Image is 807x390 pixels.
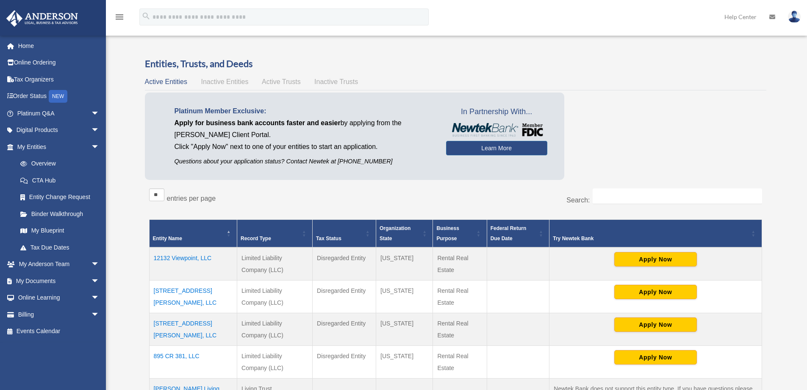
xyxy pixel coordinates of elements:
span: Tax Status [316,236,341,241]
a: Tax Due Dates [12,239,108,256]
a: My Documentsarrow_drop_down [6,272,112,289]
span: Active Trusts [262,78,301,85]
button: Apply Now [614,317,697,332]
td: [STREET_ADDRESS][PERSON_NAME], LLC [149,313,237,346]
span: arrow_drop_down [91,306,108,323]
td: Limited Liability Company (LLC) [237,247,313,281]
span: Organization State [380,225,410,241]
td: [STREET_ADDRESS][PERSON_NAME], LLC [149,281,237,313]
th: Try Newtek Bank : Activate to sort [549,220,762,248]
td: Limited Liability Company (LLC) [237,346,313,379]
td: Rental Real Estate [433,247,487,281]
a: Events Calendar [6,323,112,340]
span: Record Type [241,236,271,241]
a: CTA Hub [12,172,108,189]
span: Entity Name [153,236,182,241]
a: My Entitiesarrow_drop_down [6,138,108,155]
i: search [141,11,151,21]
p: Questions about your application status? Contact Newtek at [PHONE_NUMBER] [175,156,433,167]
p: Platinum Member Exclusive: [175,105,433,117]
div: NEW [49,90,67,103]
span: arrow_drop_down [91,272,108,290]
span: In Partnership With... [446,105,547,119]
span: arrow_drop_down [91,289,108,307]
p: Click "Apply Now" next to one of your entities to start an application. [175,141,433,153]
a: Billingarrow_drop_down [6,306,112,323]
a: Online Ordering [6,54,112,71]
button: Apply Now [614,285,697,299]
th: Entity Name: Activate to invert sorting [149,220,237,248]
td: [US_STATE] [376,313,433,346]
img: User Pic [788,11,801,23]
img: NewtekBankLogoSM.png [450,123,543,137]
td: Disregarded Entity [313,346,376,379]
a: Overview [12,155,104,172]
td: 895 CR 381, LLC [149,346,237,379]
td: Rental Real Estate [433,281,487,313]
a: Home [6,37,112,54]
td: 12132 Viewpoint, LLC [149,247,237,281]
a: Binder Walkthrough [12,205,108,222]
th: Record Type: Activate to sort [237,220,313,248]
span: arrow_drop_down [91,105,108,122]
label: Search: [566,196,590,204]
span: Federal Return Due Date [491,225,527,241]
a: My Anderson Teamarrow_drop_down [6,256,112,273]
div: Try Newtek Bank [553,233,749,244]
i: menu [114,12,125,22]
button: Apply Now [614,252,697,267]
a: My Blueprint [12,222,108,239]
img: Anderson Advisors Platinum Portal [4,10,80,27]
a: Tax Organizers [6,71,112,88]
td: Disregarded Entity [313,313,376,346]
td: Disregarded Entity [313,281,376,313]
span: Inactive Entities [201,78,248,85]
th: Federal Return Due Date: Activate to sort [487,220,549,248]
a: Learn More [446,141,547,155]
td: [US_STATE] [376,346,433,379]
span: Business Purpose [436,225,459,241]
a: Platinum Q&Aarrow_drop_down [6,105,112,122]
td: [US_STATE] [376,247,433,281]
h3: Entities, Trusts, and Deeds [145,57,766,70]
button: Apply Now [614,350,697,365]
a: Online Learningarrow_drop_down [6,289,112,306]
td: Limited Liability Company (LLC) [237,313,313,346]
a: Order StatusNEW [6,88,112,105]
td: [US_STATE] [376,281,433,313]
span: arrow_drop_down [91,256,108,273]
a: Entity Change Request [12,189,108,206]
td: Disregarded Entity [313,247,376,281]
td: Rental Real Estate [433,313,487,346]
span: Active Entities [145,78,187,85]
th: Tax Status: Activate to sort [313,220,376,248]
span: Inactive Trusts [314,78,358,85]
a: menu [114,15,125,22]
th: Organization State: Activate to sort [376,220,433,248]
th: Business Purpose: Activate to sort [433,220,487,248]
p: by applying from the [PERSON_NAME] Client Portal. [175,117,433,141]
td: Rental Real Estate [433,346,487,379]
a: Digital Productsarrow_drop_down [6,122,112,139]
span: Apply for business bank accounts faster and easier [175,119,341,126]
td: Limited Liability Company (LLC) [237,281,313,313]
span: arrow_drop_down [91,122,108,139]
span: arrow_drop_down [91,138,108,156]
label: entries per page [167,195,216,202]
